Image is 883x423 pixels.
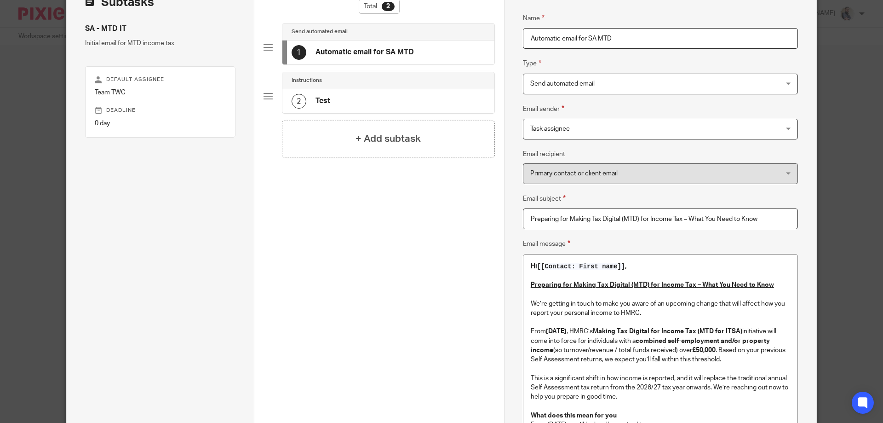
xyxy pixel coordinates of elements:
[593,328,742,335] strong: Making Tax Digital for Income Tax (MTD for ITSA)
[85,24,235,34] h4: SA - MTD IT
[636,338,770,344] strong: combined self-employment and/or property
[95,107,226,114] p: Deadline
[523,209,798,229] input: Subject
[531,263,626,270] strong: Hi ,
[95,88,226,97] p: Team TWC
[523,104,564,114] label: Email sender
[530,126,570,132] span: Task assignee
[531,299,790,318] p: We’re getting in touch to make you aware of an upcoming change that will affect how you report yo...
[382,2,395,11] div: 2
[531,347,553,353] strong: income
[523,238,570,249] label: Email message
[292,94,306,109] div: 2
[546,328,567,335] strong: [DATE]
[85,39,235,48] p: Initial email for MTD income tax
[95,119,226,128] p: 0 day
[315,47,414,57] h4: Automatic email for SA MTD
[530,170,618,177] span: Primary contact or client email
[530,81,595,87] span: Send automated email
[292,77,322,84] h4: Instructions
[692,347,716,353] strong: £50,000
[292,45,306,60] div: 1
[315,96,330,106] h4: Test
[531,374,790,402] p: This is a significant shift in how income is reported, and it will replace the traditional annual...
[531,327,790,364] p: From , HMRC’s initiative will come into force for individuals with a (so turnover/revenue / total...
[523,13,545,23] label: Name
[95,76,226,83] p: Default assignee
[355,132,421,146] h4: + Add subtask
[537,263,625,270] span: [[Contact: First name]]
[523,150,565,159] label: Email recipient
[292,28,348,35] h4: Send automated email
[523,58,541,69] label: Type
[531,282,774,288] u: Preparing for Making Tax Digital (MTD) for Income Tax – What You Need to Know
[523,193,566,204] label: Email subject
[531,412,617,419] strong: What does this mean for you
